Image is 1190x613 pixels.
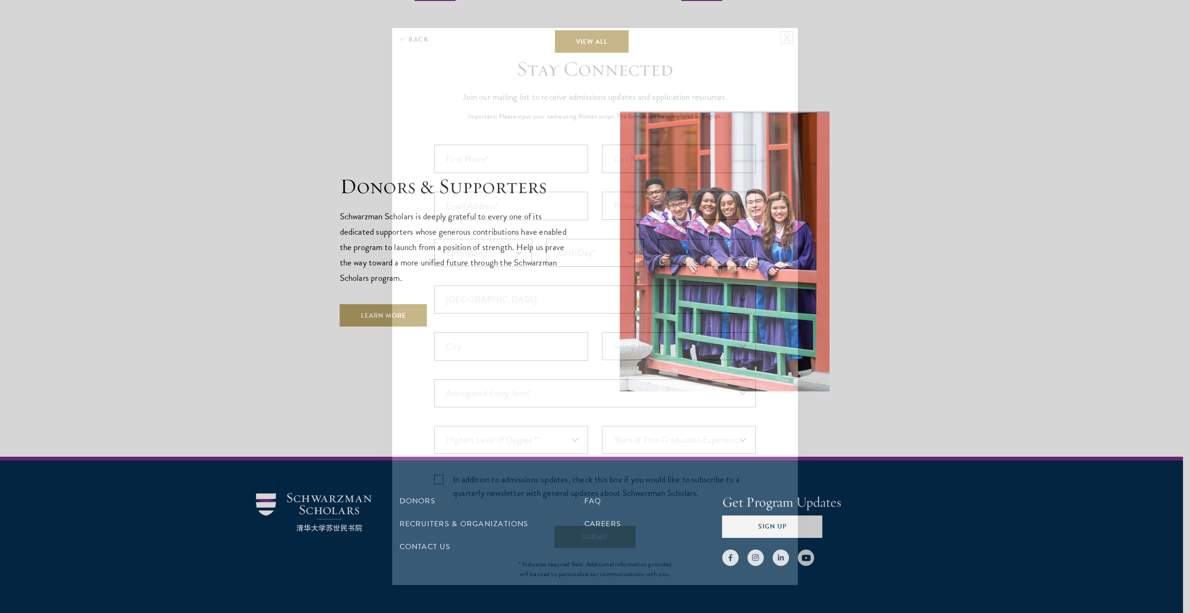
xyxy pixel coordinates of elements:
[546,239,644,267] select: Day
[658,239,756,267] select: Year
[434,145,588,173] input: First Name*
[434,473,756,500] div: Check this box to receive a quarterly newsletter with general updates about Schwarzman Scholars.
[554,526,636,548] button: Submit
[602,145,756,173] div: Last Name (Family Name)*
[515,559,676,579] div: * Indicates required field. Additional information provided will be used to personalize our commu...
[434,426,588,454] div: Highest Level of Degree?*
[399,34,429,45] button: Back
[602,145,756,173] input: Last Name*
[468,111,722,121] p: Important: Please input your name using Roman script. The form must be completed in English.
[602,192,756,220] div: Primary Citizenship*
[463,89,727,104] p: Join our mailing list to receive admissions updates and application resources.
[434,473,756,500] label: In addition to admissions updates, check this box if you would like to subscribe to a quarterly n...
[434,379,756,407] div: Anticipated Entry Term*
[602,426,756,454] div: Years of Post Graduation Experience?*
[517,56,673,82] h3: Stay Connected
[434,332,588,361] input: City
[434,239,756,286] div: Birthdate*
[434,192,588,220] input: Email Address*
[434,239,532,267] select: Month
